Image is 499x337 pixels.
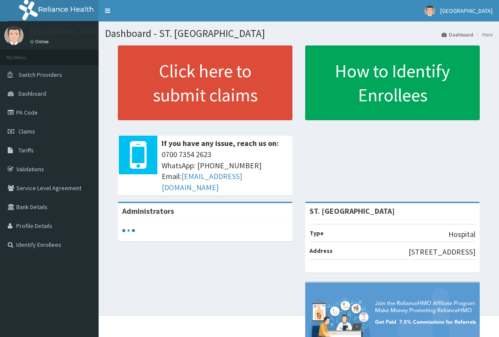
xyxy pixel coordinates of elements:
[18,146,34,154] span: Tariffs
[162,171,242,192] a: [EMAIL_ADDRESS][DOMAIN_NAME]
[18,128,35,135] span: Claims
[18,71,62,79] span: Switch Providers
[162,138,279,148] b: If you have any issue, reach us on:
[310,206,395,216] strong: ST. [GEOGRAPHIC_DATA]
[122,206,174,216] b: Administrators
[162,149,288,193] span: 0700 7354 2623 WhatsApp: [PHONE_NUMBER] Email:
[448,229,475,240] p: Hospital
[442,31,473,38] a: Dashboard
[18,90,46,97] span: Dashboard
[310,247,333,255] b: Address
[409,246,475,258] p: [STREET_ADDRESS]
[474,31,493,38] li: Here
[310,229,324,237] b: Type
[30,39,51,45] a: Online
[105,28,493,39] h1: Dashboard - ST. [GEOGRAPHIC_DATA]
[305,46,480,120] a: How to Identify Enrollees
[30,28,101,36] p: [GEOGRAPHIC_DATA]
[122,224,135,237] svg: audio-loading
[424,6,435,16] img: User Image
[4,26,24,45] img: User Image
[440,7,493,15] span: [GEOGRAPHIC_DATA]
[118,46,292,120] a: Click here to submit claims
